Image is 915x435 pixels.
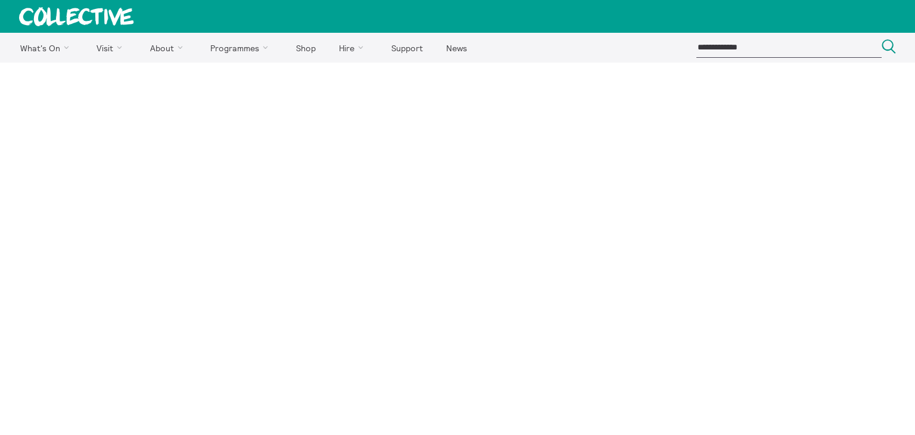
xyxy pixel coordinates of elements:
a: Shop [285,33,326,63]
a: Programmes [200,33,284,63]
a: About [139,33,198,63]
a: Support [381,33,433,63]
a: What's On [10,33,84,63]
a: Visit [86,33,138,63]
a: News [435,33,477,63]
a: Hire [329,33,379,63]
